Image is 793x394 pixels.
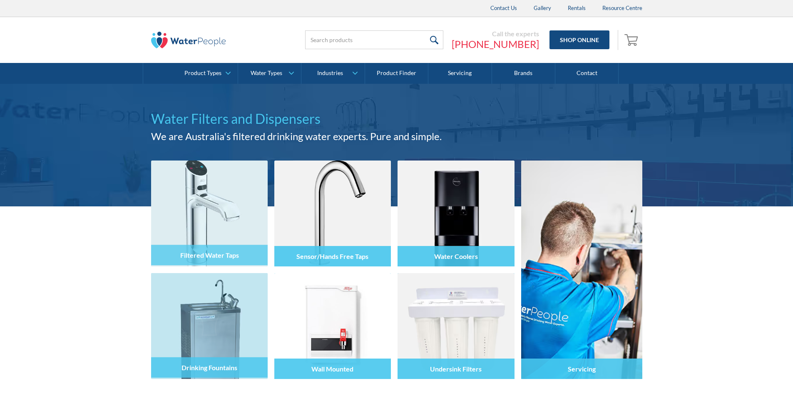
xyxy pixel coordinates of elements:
h4: Drinking Fountains [181,364,237,371]
a: Servicing [428,63,492,84]
img: Drinking Fountains [151,273,268,379]
a: Brands [492,63,555,84]
a: Product Finder [365,63,428,84]
a: Open empty cart [622,30,642,50]
img: Water Coolers [398,161,514,266]
div: Water Types [251,70,282,77]
input: Search products [305,30,443,49]
img: Wall Mounted [274,273,391,379]
img: Undersink Filters [398,273,514,379]
h4: Sensor/Hands Free Taps [296,252,368,260]
a: Servicing [521,161,642,379]
h4: Filtered Water Taps [180,251,239,259]
h4: Undersink Filters [430,365,482,373]
div: Call the experts [452,30,539,38]
img: Sensor/Hands Free Taps [274,161,391,266]
a: Product Types [175,63,238,84]
img: The Water People [151,32,226,48]
a: Industries [301,63,364,84]
div: Industries [317,70,343,77]
a: Shop Online [549,30,609,49]
div: Product Types [184,70,221,77]
h4: Water Coolers [434,252,478,260]
h4: Wall Mounted [311,365,353,373]
a: Contact [555,63,619,84]
img: shopping cart [624,33,640,46]
a: Water Types [238,63,301,84]
img: Filtered Water Taps [151,161,268,266]
a: [PHONE_NUMBER] [452,38,539,50]
h4: Servicing [568,365,596,373]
